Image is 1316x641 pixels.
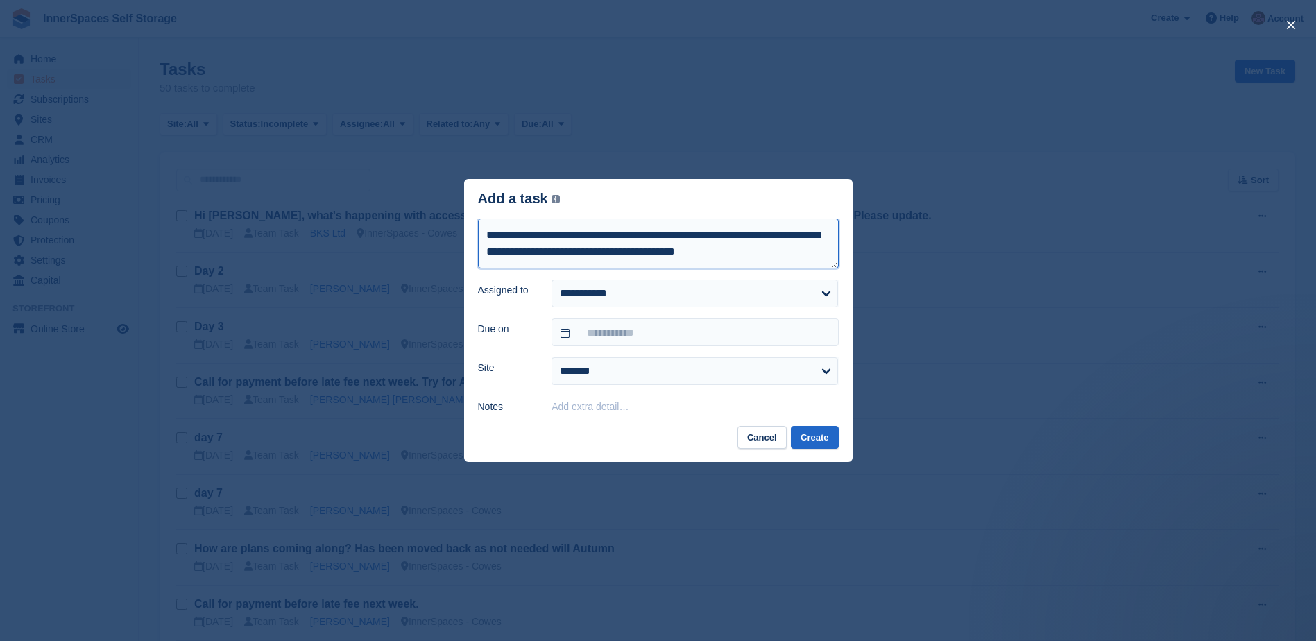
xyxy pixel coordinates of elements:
label: Assigned to [478,283,536,298]
div: Add a task [478,191,561,207]
label: Site [478,361,536,375]
button: Add extra detail… [552,401,629,412]
button: close [1280,14,1302,36]
label: Notes [478,400,536,414]
img: icon-info-grey-7440780725fd019a000dd9b08b2336e03edf1995a4989e88bcd33f0948082b44.svg [552,195,560,203]
button: Create [791,426,838,449]
button: Cancel [737,426,787,449]
label: Due on [478,322,536,336]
